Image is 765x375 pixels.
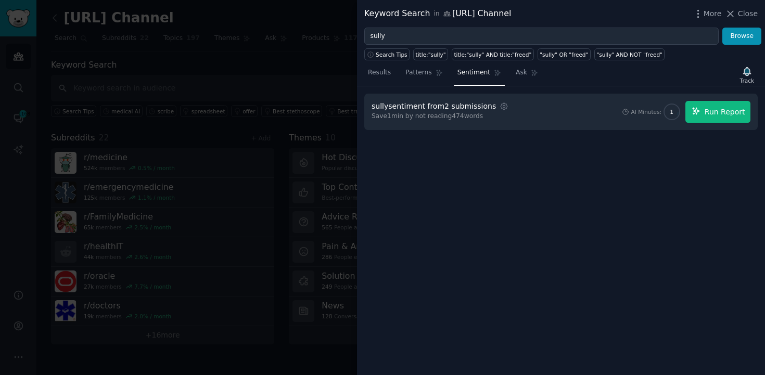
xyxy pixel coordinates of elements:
span: 1 [670,108,673,115]
span: Search Tips [376,51,407,58]
div: Save 1 min by not reading 474 words [372,112,511,121]
span: Run Report [705,107,745,118]
a: "sully" OR "freed" [538,48,591,60]
button: More [693,8,722,19]
a: title:"sully" [413,48,448,60]
span: in [433,9,439,19]
div: AI Minutes: [631,108,662,115]
span: Close [738,8,758,19]
div: Track [740,77,754,84]
span: More [704,8,722,19]
span: Sentiment [457,68,490,77]
div: title:"sully" AND title:"freed" [454,51,531,58]
a: Results [364,64,394,86]
a: title:"sully" AND title:"freed" [452,48,534,60]
span: Results [368,68,391,77]
a: Patterns [402,64,446,86]
div: title:"sully" [416,51,446,58]
button: Run Report [685,101,750,123]
div: "sully" AND NOT "freed" [596,51,662,58]
button: Search Tips [364,48,410,60]
div: Keyword Search [URL] Channel [364,7,511,20]
button: Close [725,8,758,19]
a: Ask [512,64,542,86]
span: Patterns [405,68,431,77]
span: Ask [516,68,527,77]
button: Browse [722,28,761,45]
a: Sentiment [454,64,505,86]
button: Track [736,64,758,86]
input: Try a keyword related to your business [364,28,719,45]
div: "sully" OR "freed" [540,51,588,58]
a: "sully" AND NOT "freed" [594,48,665,60]
div: sully sentiment from 2 submissions [372,101,496,112]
